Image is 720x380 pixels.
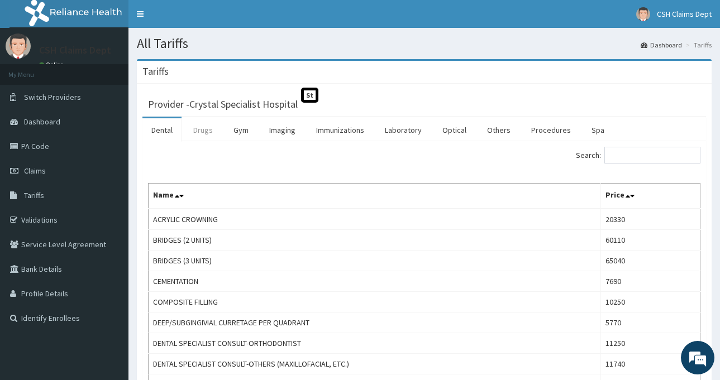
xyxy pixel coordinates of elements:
td: 60110 [600,230,700,251]
a: Drugs [184,118,222,142]
a: Online [39,61,66,69]
label: Search: [576,147,700,163]
a: Immunizations [307,118,373,142]
h1: All Tariffs [137,36,712,51]
li: Tariffs [683,40,712,50]
span: Claims [24,166,46,176]
td: 11250 [600,333,700,354]
span: Tariffs [24,190,44,200]
td: 11740 [600,354,700,374]
a: Laboratory [376,118,431,142]
a: Optical [433,118,475,142]
a: Others [478,118,519,142]
a: Spa [583,118,613,142]
td: BRIDGES (3 UNITS) [149,251,601,271]
td: 5770 [600,312,700,333]
td: 10250 [600,292,700,312]
h3: Tariffs [142,66,169,76]
span: St [301,88,318,103]
td: DEEP/SUBGINGIVIAL CURRETAGE PER QUADRANT [149,312,601,333]
span: Dashboard [24,117,60,127]
td: COMPOSITE FILLING [149,292,601,312]
td: DENTAL SPECIALIST CONSULT-OTHERS (MAXILLOFACIAL, ETC.) [149,354,601,374]
input: Search: [604,147,700,163]
td: CEMENTATION [149,271,601,292]
p: CSH Claims Dept [39,45,111,55]
span: Switch Providers [24,92,81,102]
td: 20330 [600,209,700,230]
td: 7690 [600,271,700,292]
h3: Provider - Crystal Specialist Hospital [148,99,298,109]
td: DENTAL SPECIALIST CONSULT-ORTHODONTIST [149,333,601,354]
span: CSH Claims Dept [657,9,712,19]
a: Dashboard [641,40,682,50]
td: ACRYLIC CROWNING [149,209,601,230]
td: 65040 [600,251,700,271]
img: User Image [6,33,31,59]
a: Gym [225,118,258,142]
a: Procedures [522,118,580,142]
a: Imaging [260,118,304,142]
th: Price [600,184,700,209]
a: Dental [142,118,182,142]
th: Name [149,184,601,209]
td: BRIDGES (2 UNITS) [149,230,601,251]
img: User Image [636,7,650,21]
